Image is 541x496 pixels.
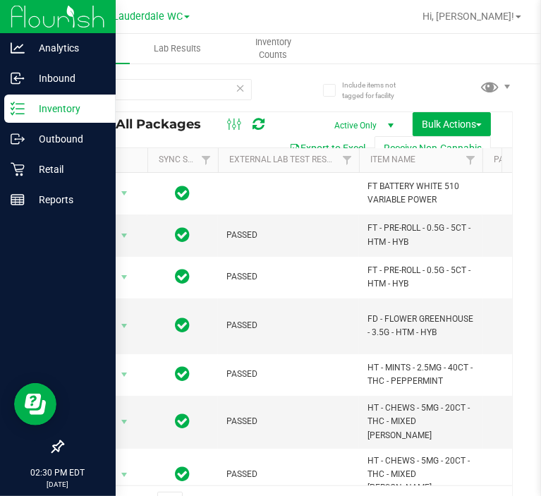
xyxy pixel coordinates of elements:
[11,71,25,85] inline-svg: Inbound
[11,132,25,146] inline-svg: Outbound
[413,112,491,136] button: Bulk Actions
[367,264,474,291] span: FT - PRE-ROLL - 0.5G - 5CT - HTM - HYB
[11,41,25,55] inline-svg: Analytics
[25,70,109,87] p: Inbound
[226,36,320,61] span: Inventory Counts
[367,222,474,248] span: FT - PRE-ROLL - 0.5G - 5CT - HTM - HYB
[370,155,415,164] a: Item Name
[135,42,220,55] span: Lab Results
[98,11,183,23] span: Ft. Lauderdale WC
[280,136,375,160] button: Export to Excel
[11,162,25,176] inline-svg: Retail
[11,193,25,207] inline-svg: Reports
[25,40,109,56] p: Analytics
[375,136,491,160] button: Receive Non-Cannabis
[176,315,190,335] span: In Sync
[459,148,482,172] a: Filter
[130,34,226,63] a: Lab Results
[226,319,351,332] span: PASSED
[226,415,351,428] span: PASSED
[116,465,133,485] span: select
[367,401,474,442] span: HT - CHEWS - 5MG - 20CT - THC - MIXED [PERSON_NAME]
[25,161,109,178] p: Retail
[336,148,359,172] a: Filter
[159,155,213,164] a: Sync Status
[176,364,190,384] span: In Sync
[226,270,351,284] span: PASSED
[116,412,133,432] span: select
[116,365,133,385] span: select
[116,316,133,336] span: select
[195,148,218,172] a: Filter
[229,155,340,164] a: External Lab Test Result
[225,34,321,63] a: Inventory Counts
[25,100,109,117] p: Inventory
[6,479,109,490] p: [DATE]
[226,468,351,481] span: PASSED
[367,454,474,495] span: HT - CHEWS - 5MG - 20CT - THC - MIXED [PERSON_NAME]
[342,80,413,101] span: Include items not tagged for facility
[116,267,133,287] span: select
[11,102,25,116] inline-svg: Inventory
[176,267,190,286] span: In Sync
[236,79,245,97] span: Clear
[6,466,109,479] p: 02:30 PM EDT
[367,361,474,388] span: HT - MINTS - 2.5MG - 40CT - THC - PEPPERMINT
[226,368,351,381] span: PASSED
[176,464,190,484] span: In Sync
[14,383,56,425] iframe: Resource center
[423,11,514,22] span: Hi, [PERSON_NAME]!
[226,229,351,242] span: PASSED
[367,313,474,339] span: FD - FLOWER GREENHOUSE - 3.5G - HTM - HYB
[176,225,190,245] span: In Sync
[25,131,109,147] p: Outbound
[62,79,252,100] input: Search Package ID, Item Name, SKU, Lot or Part Number...
[176,183,190,203] span: In Sync
[116,183,133,203] span: select
[116,116,215,132] span: All Packages
[422,119,482,130] span: Bulk Actions
[116,226,133,246] span: select
[367,180,474,207] span: FT BATTERY WHITE 510 VARIABLE POWER
[25,191,109,208] p: Reports
[176,411,190,431] span: In Sync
